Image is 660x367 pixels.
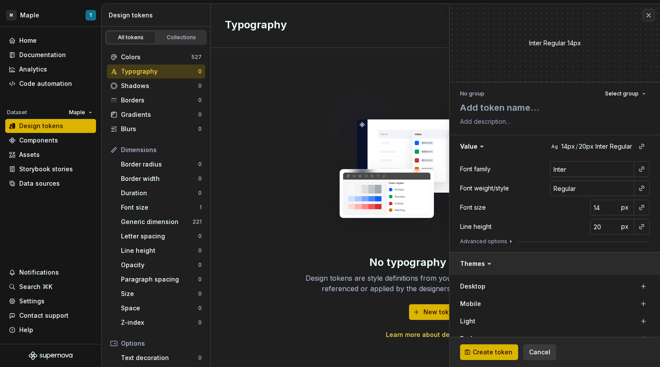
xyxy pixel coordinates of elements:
[5,177,96,190] a: Data sources
[117,186,205,200] a: Duration0
[198,97,202,104] div: 0
[198,68,202,75] div: 0
[296,273,575,294] div: Design tokens are style definitions from your design system, that can be easily referenced or app...
[19,326,33,334] div: Help
[198,111,202,118] div: 0
[529,348,550,357] span: Cancel
[121,246,198,255] div: Line height
[590,200,619,215] input: 14
[89,12,93,19] div: T
[107,93,205,107] a: Borders0
[117,200,205,214] a: Font size1
[6,10,17,20] div: M
[121,232,198,241] div: Letter spacing
[619,221,631,233] button: px
[117,272,205,286] a: Paragraph spacing0
[5,119,96,133] a: Design tokens
[619,201,631,214] button: px
[121,146,202,154] div: Dimensions
[601,88,650,100] button: Select group
[460,344,518,360] button: Create token
[107,122,205,136] a: Blurs0
[109,34,153,41] div: All tokens
[121,174,198,183] div: Border width
[198,233,202,240] div: 0
[460,238,514,245] button: Advanced options
[121,318,198,327] div: Z-index
[107,108,205,122] a: Gradients0
[198,354,202,361] div: 0
[2,6,100,24] button: MMapleT
[621,204,629,211] span: px
[19,79,72,88] div: Code automation
[121,53,191,61] div: Colors
[590,219,619,234] input: 20
[5,133,96,147] a: Components
[5,48,96,62] a: Documentation
[121,160,198,169] div: Border radius
[5,280,96,294] button: Search ⌘K
[121,67,198,76] div: Typography
[460,299,481,308] label: Mobile
[5,309,96,323] button: Contact support
[121,275,198,284] div: Paragraph spacing
[109,11,207,20] div: Design tokens
[20,11,39,20] div: Maple
[121,203,199,212] div: Font size
[450,38,660,48] div: Inter Regular 14px
[198,161,202,168] div: 0
[19,311,69,320] div: Contact support
[69,109,85,116] span: Maple
[29,351,72,360] svg: Supernova Logo
[19,136,58,145] div: Components
[121,110,198,119] div: Gradients
[198,305,202,312] div: 0
[19,165,73,173] div: Storybook stories
[117,215,205,229] a: Generic dimension221
[117,157,205,171] a: Border radius0
[65,106,96,119] button: Maple
[5,77,96,91] a: Code automation
[5,162,96,176] a: Storybook stories
[5,34,96,48] a: Home
[107,65,205,78] a: Typography0
[117,301,205,315] a: Space0
[460,90,485,97] div: No group
[121,261,198,269] div: Opacity
[121,125,198,133] div: Blurs
[5,294,96,308] a: Settings
[19,122,63,130] div: Design tokens
[121,217,192,226] div: Generic dimension
[121,304,198,313] div: Space
[225,18,287,34] h2: Typography
[117,287,205,301] a: Size0
[107,50,205,64] a: Colors527
[460,282,485,291] label: Desktop
[117,316,205,330] a: Z-index0
[121,353,198,362] div: Text decoration
[117,258,205,272] a: Opacity0
[117,351,205,365] a: Text decoration0
[19,268,59,277] div: Notifications
[523,344,556,360] button: Cancel
[117,229,205,243] a: Letter spacing0
[460,165,491,173] div: Font family
[198,247,202,254] div: 0
[198,262,202,268] div: 0
[192,218,202,225] div: 221
[460,222,492,231] div: Line height
[5,323,96,337] button: Help
[473,348,512,357] span: Create token
[198,126,202,133] div: 0
[460,317,475,326] label: Light
[199,204,202,211] div: 1
[121,82,198,90] div: Shadows
[198,175,202,182] div: 0
[621,223,629,230] span: px
[19,297,45,306] div: Settings
[121,189,198,197] div: Duration
[19,179,60,188] div: Data sources
[198,190,202,197] div: 0
[423,308,457,316] span: New token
